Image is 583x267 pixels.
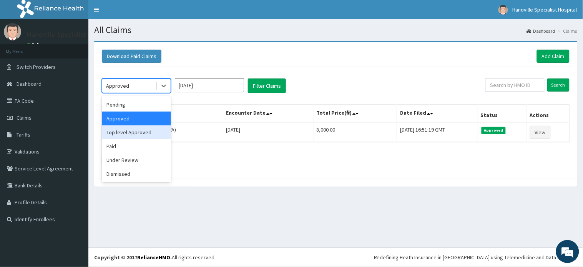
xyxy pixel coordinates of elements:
img: d_794563401_company_1708531726252_794563401 [14,38,31,58]
a: Add Claim [537,50,570,63]
img: User Image [498,5,508,15]
th: Encounter Date [223,105,313,123]
div: Redefining Heath Insurance in [GEOGRAPHIC_DATA] using Telemedicine and Data Science! [374,254,577,261]
td: 8,000.00 [313,122,397,142]
th: Total Price(₦) [313,105,397,123]
div: Minimize live chat window [126,4,145,22]
input: Search [547,78,570,92]
input: Select Month and Year [175,78,244,92]
button: Filter Claims [248,78,286,93]
div: Under Review [102,153,171,167]
strong: Copyright © 2017 . [94,254,172,261]
textarea: Type your message and hit 'Enter' [4,182,146,209]
img: User Image [4,23,21,40]
span: We're online! [45,83,106,160]
td: [DATE] 16:51:19 GMT [397,122,478,142]
span: Approved [482,127,506,134]
input: Search by HMO ID [485,78,545,92]
div: Approved [102,112,171,125]
td: [DATE] [223,122,313,142]
a: RelianceHMO [137,254,170,261]
div: Chat with us now [40,43,129,53]
span: Switch Providers [17,63,56,70]
a: Dashboard [527,28,555,34]
span: Tariffs [17,131,30,138]
th: Actions [527,105,569,123]
footer: All rights reserved. [88,247,583,267]
div: Dismissed [102,167,171,181]
th: Date Filed [397,105,478,123]
span: Claims [17,114,32,121]
a: Online [27,42,45,47]
th: Status [478,105,527,123]
span: Hanoville Specialist Hospital [513,6,577,13]
button: Download Paid Claims [102,50,161,63]
div: Approved [106,82,129,90]
li: Claims [556,28,577,34]
div: Paid [102,139,171,153]
a: View [530,126,551,139]
div: Pending [102,98,171,112]
p: Hanoville Specialist Hospital [27,31,113,38]
h1: All Claims [94,25,577,35]
div: Top level Approved [102,125,171,139]
span: Dashboard [17,80,42,87]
